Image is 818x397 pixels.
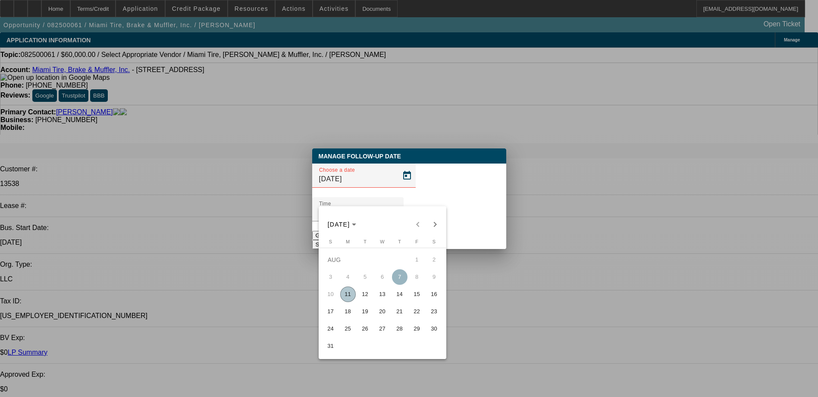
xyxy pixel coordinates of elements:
[391,268,408,286] button: August 7, 2025
[375,304,390,319] span: 20
[322,320,339,337] button: August 24, 2025
[357,321,373,337] span: 26
[357,287,373,302] span: 12
[322,303,339,320] button: August 17, 2025
[426,320,443,337] button: August 30, 2025
[375,269,390,285] span: 6
[409,304,425,319] span: 22
[408,303,426,320] button: August 22, 2025
[409,287,425,302] span: 15
[340,287,356,302] span: 11
[426,251,443,268] button: August 2, 2025
[392,304,407,319] span: 21
[324,217,360,232] button: Choose month and year
[323,287,338,302] span: 10
[357,303,374,320] button: August 19, 2025
[339,268,357,286] button: August 4, 2025
[364,239,367,244] span: T
[322,251,408,268] td: AUG
[340,269,356,285] span: 4
[328,221,350,228] span: [DATE]
[426,216,444,233] button: Next month
[408,251,426,268] button: August 1, 2025
[391,303,408,320] button: August 21, 2025
[339,286,357,303] button: August 11, 2025
[357,320,374,337] button: August 26, 2025
[329,239,332,244] span: S
[374,320,391,337] button: August 27, 2025
[408,320,426,337] button: August 29, 2025
[357,304,373,319] span: 19
[374,286,391,303] button: August 13, 2025
[374,303,391,320] button: August 20, 2025
[340,304,356,319] span: 18
[391,286,408,303] button: August 14, 2025
[426,321,442,337] span: 30
[323,338,338,354] span: 31
[346,239,350,244] span: M
[391,320,408,337] button: August 28, 2025
[375,287,390,302] span: 13
[339,320,357,337] button: August 25, 2025
[357,286,374,303] button: August 12, 2025
[415,239,418,244] span: F
[426,268,443,286] button: August 9, 2025
[323,321,338,337] span: 24
[426,286,443,303] button: August 16, 2025
[357,268,374,286] button: August 5, 2025
[392,321,407,337] span: 28
[433,239,436,244] span: S
[322,286,339,303] button: August 10, 2025
[392,287,407,302] span: 14
[323,269,338,285] span: 3
[409,269,425,285] span: 8
[426,304,442,319] span: 23
[398,239,401,244] span: T
[375,321,390,337] span: 27
[409,321,425,337] span: 29
[322,337,339,355] button: August 31, 2025
[426,287,442,302] span: 16
[380,239,384,244] span: W
[340,321,356,337] span: 25
[426,303,443,320] button: August 23, 2025
[408,268,426,286] button: August 8, 2025
[339,303,357,320] button: August 18, 2025
[408,286,426,303] button: August 15, 2025
[392,269,407,285] span: 7
[322,268,339,286] button: August 3, 2025
[426,252,442,268] span: 2
[374,268,391,286] button: August 6, 2025
[426,269,442,285] span: 9
[409,252,425,268] span: 1
[357,269,373,285] span: 5
[323,304,338,319] span: 17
